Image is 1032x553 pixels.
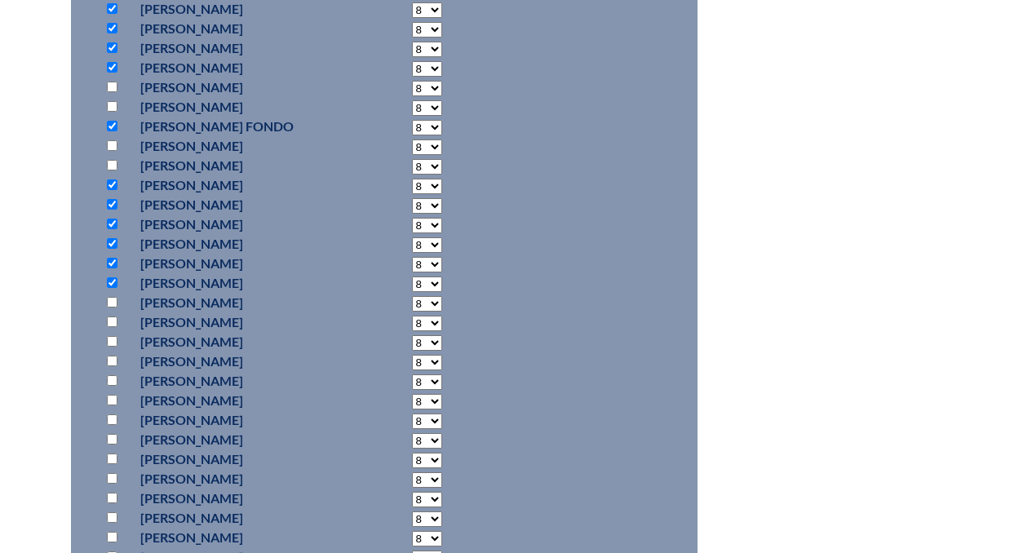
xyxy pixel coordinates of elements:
[140,449,352,469] p: [PERSON_NAME]
[140,77,352,97] p: [PERSON_NAME]
[140,156,352,175] p: [PERSON_NAME]
[140,254,352,273] p: [PERSON_NAME]
[140,352,352,371] p: [PERSON_NAME]
[140,58,352,77] p: [PERSON_NAME]
[140,234,352,254] p: [PERSON_NAME]
[140,136,352,156] p: [PERSON_NAME]
[140,528,352,547] p: [PERSON_NAME]
[140,469,352,489] p: [PERSON_NAME]
[140,19,352,38] p: [PERSON_NAME]
[140,391,352,410] p: [PERSON_NAME]
[140,117,352,136] p: [PERSON_NAME] Fondo
[140,332,352,352] p: [PERSON_NAME]
[140,410,352,430] p: [PERSON_NAME]
[140,371,352,391] p: [PERSON_NAME]
[140,38,352,58] p: [PERSON_NAME]
[140,508,352,528] p: [PERSON_NAME]
[140,430,352,449] p: [PERSON_NAME]
[140,293,352,312] p: [PERSON_NAME]
[140,312,352,332] p: [PERSON_NAME]
[140,273,352,293] p: [PERSON_NAME]
[140,489,352,508] p: [PERSON_NAME]
[140,175,352,195] p: [PERSON_NAME]
[140,195,352,215] p: [PERSON_NAME]
[140,215,352,234] p: [PERSON_NAME]
[140,97,352,117] p: [PERSON_NAME]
